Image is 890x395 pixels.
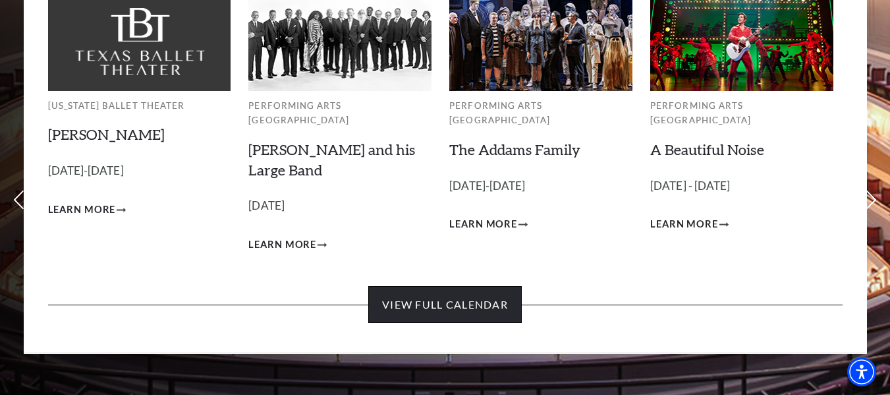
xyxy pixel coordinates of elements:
[248,98,431,128] p: Performing Arts [GEOGRAPHIC_DATA]
[650,140,764,158] a: A Beautiful Noise
[248,140,415,179] a: [PERSON_NAME] and his Large Band
[368,286,522,323] a: View Full Calendar
[650,98,833,128] p: Performing Arts [GEOGRAPHIC_DATA]
[48,125,165,143] a: [PERSON_NAME]
[48,98,231,113] p: [US_STATE] Ballet Theater
[248,197,431,216] p: [DATE]
[48,202,126,218] a: Learn More Peter Pan
[847,357,876,386] div: Accessibility Menu
[449,98,632,128] p: Performing Arts [GEOGRAPHIC_DATA]
[48,162,231,181] p: [DATE]-[DATE]
[449,216,517,233] span: Learn More
[248,237,327,253] a: Learn More Lyle Lovett and his Large Band
[650,177,833,196] p: [DATE] - [DATE]
[449,140,580,158] a: The Addams Family
[449,177,632,196] p: [DATE]-[DATE]
[650,216,718,233] span: Learn More
[650,216,729,233] a: Learn More A Beautiful Noise
[48,202,116,218] span: Learn More
[449,216,528,233] a: Learn More The Addams Family
[248,237,316,253] span: Learn More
